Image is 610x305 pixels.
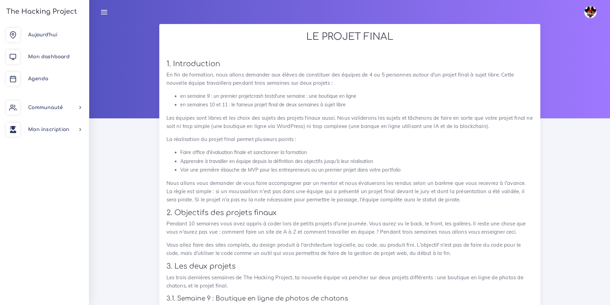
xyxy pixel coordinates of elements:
p: Pendant 10 semaines vous avez appris à coder lors de petits projets d'une journée. Vous aurez vu ... [166,220,533,236]
span: Agenda [28,76,48,81]
h3: 1. Introduction [166,60,533,68]
li: en semaines 10 et 11 : le fameux projet final de deux semaines à sujet libre [180,101,533,109]
img: avatar [584,6,597,18]
p: Les trois dernières semaines de The Hacking Project, ta nouvelle équipe va pencher sur deux proje... [166,273,533,290]
p: Les équipes sont libres et les choix des sujets des projets finaux aussi. Nous validerons les suj... [166,114,533,130]
li: Apprendre à travailler en équipe depuis la définition des objectifs jusqu'à leur réalisation [180,157,533,166]
li: Faire office d'évaluation finale et sanctionner la formation [180,148,533,157]
p: Nous allons vous demander de vous faire accompagner par un mentor et nous évaluerons les rendus s... [166,179,533,204]
h3: The Hacking Project [4,8,77,15]
h1: LE PROJET FINAL [166,31,533,43]
li: en semaine 9 : un premier projet d'une semaine : une boutique en ligne [180,92,533,101]
p: Vous allez faire des sites complets, du design produit à l'architecture logicielle, au code, au p... [166,241,533,257]
span: Mon inscription [28,127,69,132]
p: En fin de formation, nous allons demander aux élèves de constituer des équipes de 4 ou 5 personne... [166,71,533,87]
span: Communauté [28,105,63,110]
h3: 3. Les deux projets [166,262,533,271]
i: crash test [251,93,273,99]
p: La réalisation du projet final permet plusieurs points : [166,135,533,143]
span: Mon dashboard [28,54,70,59]
span: Aujourd'hui [28,32,57,37]
h3: 2. Objectifs des projets finaux [166,209,533,217]
li: Voir une première ébauche de MVP pour les entrepreneurs ou un premier projet dans votre portfolio [180,166,533,174]
h4: 3.1. Semaine 9 : Boutique en ligne de photos de chatons [166,295,533,302]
